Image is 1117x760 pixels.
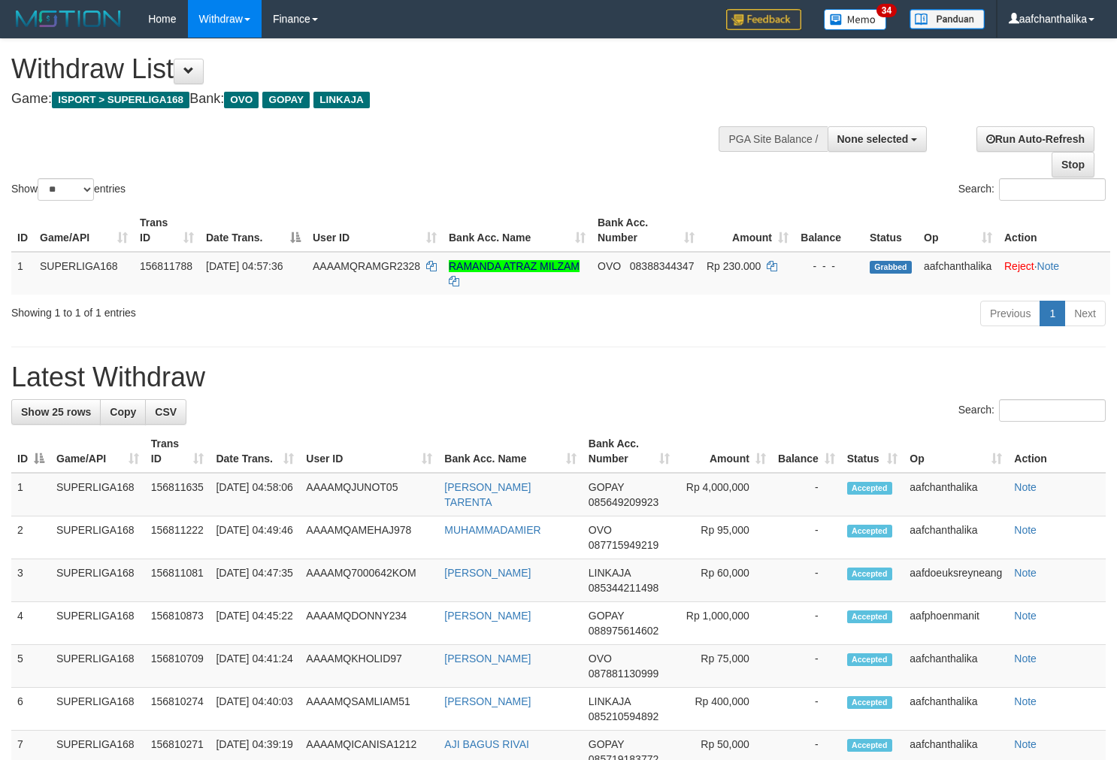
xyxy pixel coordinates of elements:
th: Bank Acc. Name: activate to sort column ascending [443,209,592,252]
th: Trans ID: activate to sort column ascending [145,430,210,473]
span: Copy 087881130999 to clipboard [589,668,658,680]
td: aafchanthalika [904,473,1008,516]
td: aafchanthalika [904,688,1008,731]
td: SUPERLIGA168 [50,473,145,516]
div: PGA Site Balance / [719,126,827,152]
span: Rp 230.000 [707,260,761,272]
span: [DATE] 04:57:36 [206,260,283,272]
td: Rp 95,000 [676,516,772,559]
td: 6 [11,688,50,731]
a: [PERSON_NAME] [444,567,531,579]
a: [PERSON_NAME] [444,695,531,707]
div: Showing 1 to 1 of 1 entries [11,299,454,320]
td: Rp 60,000 [676,559,772,602]
span: GOPAY [589,610,624,622]
a: MUHAMMADAMIER [444,524,540,536]
span: OVO [598,260,621,272]
th: Bank Acc. Name: activate to sort column ascending [438,430,582,473]
span: Accepted [847,610,892,623]
th: Amount: activate to sort column ascending [701,209,795,252]
a: Previous [980,301,1040,326]
span: OVO [589,524,612,536]
td: 156810274 [145,688,210,731]
td: 156810709 [145,645,210,688]
td: - [772,645,841,688]
td: SUPERLIGA168 [34,252,134,295]
td: 156811635 [145,473,210,516]
label: Search: [958,178,1106,201]
td: AAAAMQDONNY234 [300,602,438,645]
td: [DATE] 04:45:22 [210,602,300,645]
td: AAAAMQJUNOT05 [300,473,438,516]
td: 156811222 [145,516,210,559]
td: [DATE] 04:49:46 [210,516,300,559]
a: Stop [1052,152,1094,177]
th: Bank Acc. Number: activate to sort column ascending [592,209,701,252]
span: LINKAJA [313,92,370,108]
td: [DATE] 04:41:24 [210,645,300,688]
span: Copy 087715949219 to clipboard [589,539,658,551]
span: Accepted [847,696,892,709]
th: Amount: activate to sort column ascending [676,430,772,473]
label: Show entries [11,178,126,201]
th: Balance: activate to sort column ascending [772,430,841,473]
td: 2 [11,516,50,559]
td: AAAAMQKHOLID97 [300,645,438,688]
span: LINKAJA [589,567,631,579]
div: - - - [801,259,858,274]
td: 3 [11,559,50,602]
a: Show 25 rows [11,399,101,425]
a: RAMANDA ATRAZ MILZAM [449,260,580,272]
span: Accepted [847,653,892,666]
span: GOPAY [589,481,624,493]
th: Op: activate to sort column ascending [904,430,1008,473]
a: Note [1037,260,1060,272]
span: 156811788 [140,260,192,272]
td: AAAAMQAMEHAJ978 [300,516,438,559]
td: [DATE] 04:47:35 [210,559,300,602]
th: Status [864,209,918,252]
th: ID: activate to sort column descending [11,430,50,473]
span: AAAAMQRAMGR2328 [313,260,420,272]
img: panduan.png [910,9,985,29]
span: None selected [837,133,909,145]
span: ISPORT > SUPERLIGA168 [52,92,189,108]
a: [PERSON_NAME] TARENTA [444,481,531,508]
span: Copy 085344211498 to clipboard [589,582,658,594]
td: 5 [11,645,50,688]
td: AAAAMQSAMLIAM51 [300,688,438,731]
td: - [772,516,841,559]
th: Action [998,209,1110,252]
span: Accepted [847,568,892,580]
span: Accepted [847,482,892,495]
td: 156810873 [145,602,210,645]
span: Show 25 rows [21,406,91,418]
span: Accepted [847,739,892,752]
td: aafchanthalika [904,516,1008,559]
h1: Latest Withdraw [11,362,1106,392]
a: Note [1014,695,1037,707]
td: 4 [11,602,50,645]
h1: Withdraw List [11,54,730,84]
span: Copy 085210594892 to clipboard [589,710,658,722]
th: Balance [795,209,864,252]
a: Note [1014,567,1037,579]
a: Next [1064,301,1106,326]
td: Rp 75,000 [676,645,772,688]
h4: Game: Bank: [11,92,730,107]
span: Copy 085649209923 to clipboard [589,496,658,508]
td: SUPERLIGA168 [50,602,145,645]
td: SUPERLIGA168 [50,516,145,559]
a: AJI BAGUS RIVAI [444,738,529,750]
span: Copy [110,406,136,418]
span: GOPAY [262,92,310,108]
img: MOTION_logo.png [11,8,126,30]
span: Grabbed [870,261,912,274]
td: SUPERLIGA168 [50,645,145,688]
th: Status: activate to sort column ascending [841,430,904,473]
td: Rp 4,000,000 [676,473,772,516]
td: Rp 1,000,000 [676,602,772,645]
a: Copy [100,399,146,425]
td: - [772,688,841,731]
a: Note [1014,481,1037,493]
